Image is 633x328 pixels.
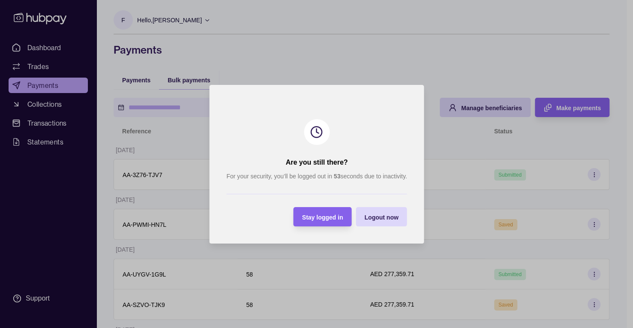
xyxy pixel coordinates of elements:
h2: Are you still there? [285,158,348,167]
p: For your security, you’ll be logged out in seconds due to inactivity. [226,172,407,181]
button: Logout now [356,207,407,226]
button: Stay logged in [293,207,351,226]
strong: 53 [333,173,340,180]
span: Stay logged in [302,214,343,220]
span: Logout now [364,214,398,220]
